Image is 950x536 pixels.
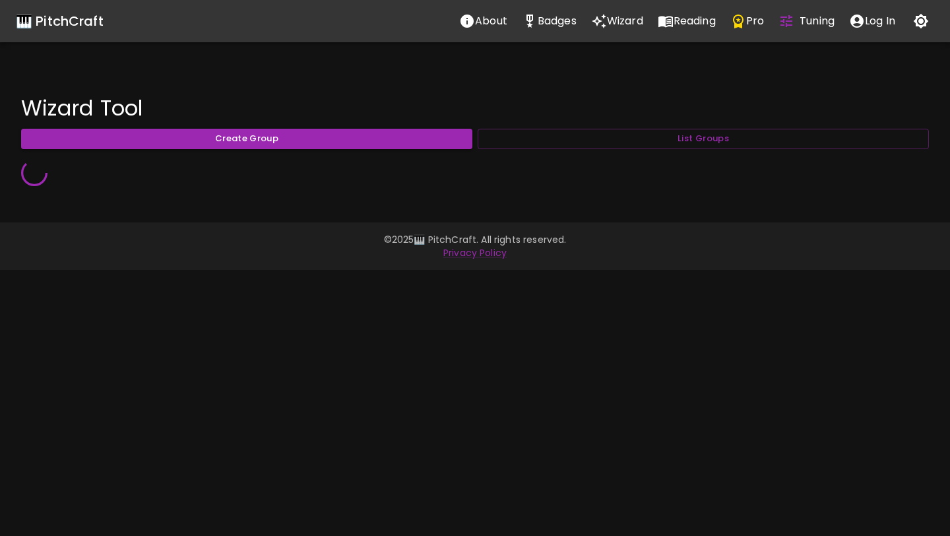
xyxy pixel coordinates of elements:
[478,129,929,149] button: List Groups
[865,13,895,29] p: Log In
[16,11,104,32] a: 🎹 PitchCraft
[771,8,842,34] button: Tuning Quiz
[443,246,507,259] a: Privacy Policy
[650,8,723,34] button: Reading
[21,95,929,121] h4: Wizard Tool
[452,8,515,34] button: About
[842,8,902,34] button: account of current user
[21,129,472,149] button: Create Group
[607,13,643,29] p: Wizard
[515,8,584,34] button: Stats
[584,8,650,34] button: Wizard
[674,13,716,29] p: Reading
[800,13,835,29] p: Tuning
[538,13,577,29] p: Badges
[475,13,507,29] p: About
[723,8,771,34] button: Pro
[746,13,764,29] p: Pro
[95,233,855,246] p: © 2025 🎹 PitchCraft. All rights reserved.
